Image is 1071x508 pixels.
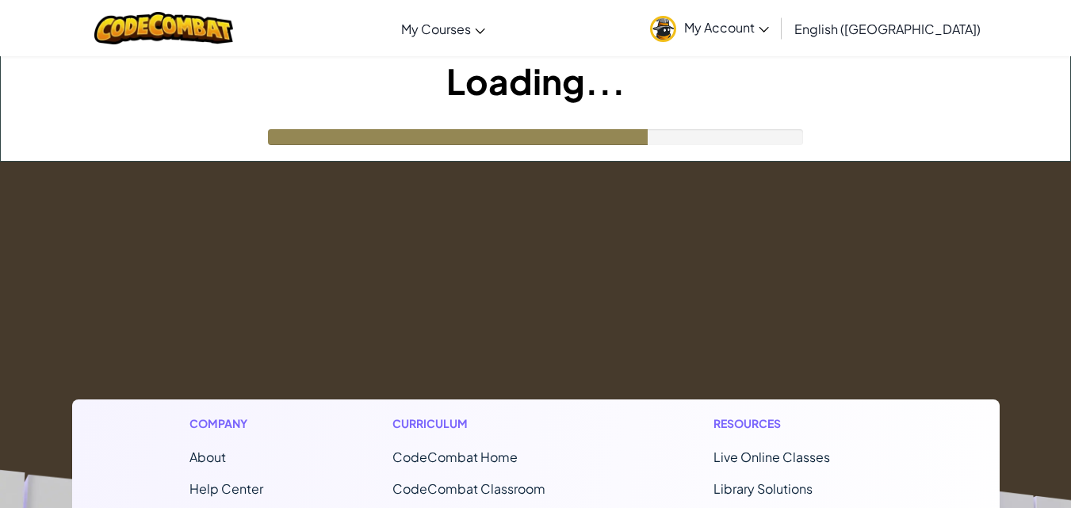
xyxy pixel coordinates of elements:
a: My Account [642,3,777,53]
h1: Loading... [1,56,1070,105]
a: Help Center [189,480,263,497]
img: CodeCombat logo [94,12,233,44]
img: avatar [650,16,676,42]
a: Library Solutions [713,480,813,497]
a: English ([GEOGRAPHIC_DATA]) [786,7,989,50]
a: Live Online Classes [713,449,830,465]
span: My Courses [401,21,471,37]
a: About [189,449,226,465]
h1: Company [189,415,263,432]
a: CodeCombat Classroom [392,480,545,497]
h1: Curriculum [392,415,584,432]
span: My Account [684,19,769,36]
h1: Resources [713,415,882,432]
span: English ([GEOGRAPHIC_DATA]) [794,21,981,37]
span: CodeCombat Home [392,449,518,465]
a: My Courses [393,7,493,50]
